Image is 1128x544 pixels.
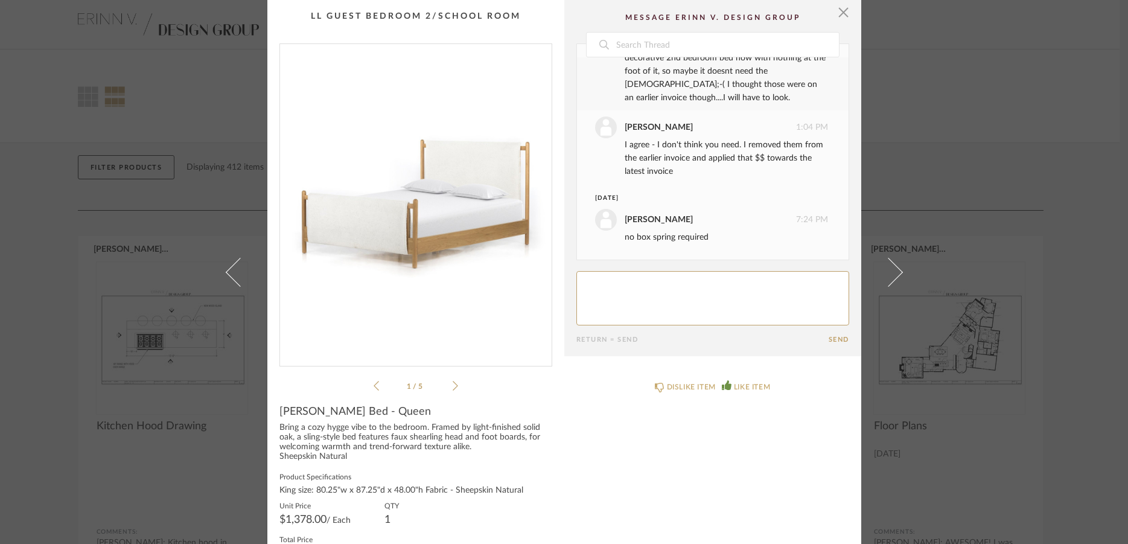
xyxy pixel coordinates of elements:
input: Search Thread [615,33,839,57]
div: I agree - I don't think you need. I removed them from the earlier invoice and applied that $$ tow... [625,138,828,178]
span: 1 [407,383,413,390]
div: Return = Send [576,336,829,344]
label: QTY [384,501,399,510]
div: [PERSON_NAME] [625,213,693,226]
div: DISLIKE ITEM [667,381,716,393]
label: Total Price [279,534,345,544]
span: / [413,383,418,390]
span: $1,378.00 [279,514,327,525]
label: Unit Price [279,501,351,510]
div: Bring a cozy hygge vibe to the bedroom. Framed by light-finished solid oak, a sling-style bed fea... [279,423,552,462]
div: 7:24 PM [595,209,828,231]
div: LIKE ITEM [734,381,770,393]
div: [DATE] [595,194,806,203]
img: 2236c891-8f6c-47c1-963b-4becd9fe8b30_1000x1000.jpg [280,44,552,356]
span: [PERSON_NAME] Bed - Queen [279,405,431,418]
div: King size: 80.25"w x 87.25"d x 48.00"h Fabric - Sheepskin Natural [279,486,552,496]
div: 1 [384,515,399,525]
span: 5 [418,383,424,390]
div: It's a pretty decorative by itself. And I realize I have a decorative 2nd bedroom bed now with no... [625,38,828,104]
span: / Each [327,516,351,525]
div: [PERSON_NAME] [625,121,693,134]
div: 1:04 PM [595,117,828,138]
label: Product Specifications [279,472,552,481]
button: Send [829,336,849,344]
div: 0 [280,44,552,356]
div: no box spring required [625,231,828,244]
